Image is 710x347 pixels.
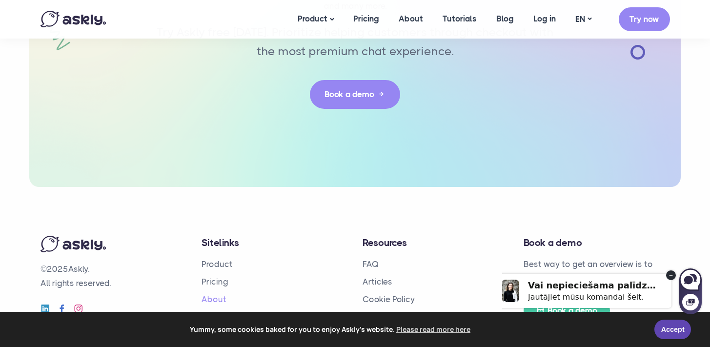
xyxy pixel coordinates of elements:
[41,236,106,252] img: Askly logo
[502,256,703,315] iframe: Askly chat
[363,294,415,304] a: Cookie Policy
[202,294,226,304] a: About
[41,262,187,290] p: © Askly. All rights reserved.
[310,80,400,109] a: Book a demo
[148,23,563,61] p: Try Askly free [DATE]. Prioritize helping customers through checkout with the most premium chat e...
[41,11,106,27] img: Askly
[202,259,233,269] a: Product
[47,264,68,274] span: 2025
[26,37,156,46] div: Jautājiet mūsu komandai šeit.
[524,236,670,250] h4: Book a demo
[566,12,601,26] a: EN
[363,277,392,286] a: Articles
[619,7,670,31] a: Try now
[202,277,228,286] a: Pricing
[202,236,348,250] h4: Sitelinks
[363,236,509,250] h4: Resources
[654,320,691,339] a: Accept
[363,259,379,269] a: FAQ
[395,322,472,337] a: learn more about cookies
[14,322,648,337] span: Yummy, some cookies baked for you to enjoy Askly's website.
[26,25,156,35] div: Vai nepieciešama palīdzība?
